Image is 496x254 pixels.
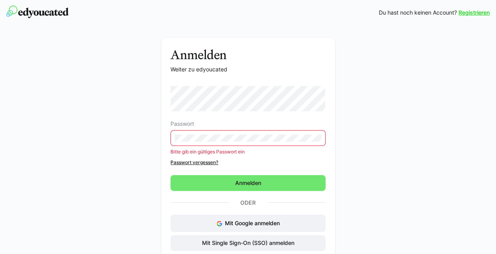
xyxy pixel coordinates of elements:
img: edyoucated [6,6,69,18]
span: Mit Google anmelden [225,220,280,226]
a: Passwort vergessen? [170,159,326,166]
p: Oder [228,197,267,208]
a: Registrieren [459,9,490,17]
button: Anmelden [170,175,326,191]
h3: Anmelden [170,47,326,62]
span: Anmelden [234,179,262,187]
span: Mit Single Sign-On (SSO) anmelden [201,239,296,247]
p: Weiter zu edyoucated [170,65,326,73]
button: Mit Single Sign-On (SSO) anmelden [170,235,326,251]
span: Du hast noch keinen Account? [379,9,457,17]
span: Bitte gib ein gültiges Passwort ein [170,149,245,155]
span: Passwort [170,121,194,127]
button: Mit Google anmelden [170,215,326,232]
